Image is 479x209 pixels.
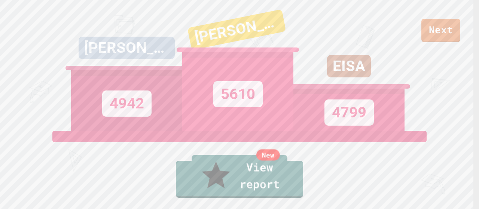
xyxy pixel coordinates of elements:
[327,55,371,77] div: EISA
[102,90,152,117] div: 4942
[79,37,175,59] div: [PERSON_NAME]
[192,155,287,197] a: View report
[187,9,286,50] div: [PERSON_NAME]
[213,81,263,107] div: 5610
[421,19,460,42] a: Next
[256,149,280,160] div: New
[324,99,374,126] div: 4799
